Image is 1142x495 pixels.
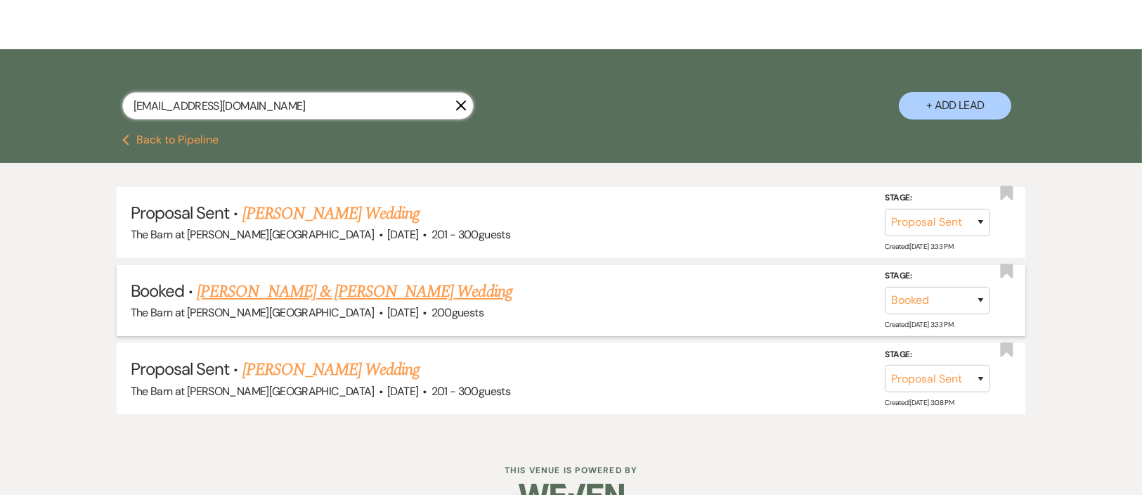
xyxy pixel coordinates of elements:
[197,279,512,304] a: [PERSON_NAME] & [PERSON_NAME] Wedding
[131,280,184,302] span: Booked
[122,134,219,146] button: Back to Pipeline
[885,269,990,284] label: Stage:
[242,201,420,226] a: [PERSON_NAME] Wedding
[131,305,375,320] span: The Barn at [PERSON_NAME][GEOGRAPHIC_DATA]
[387,384,418,399] span: [DATE]
[387,305,418,320] span: [DATE]
[885,398,954,407] span: Created: [DATE] 3:08 PM
[432,227,510,242] span: 201 - 300 guests
[885,320,953,329] span: Created: [DATE] 3:33 PM
[899,92,1011,120] button: + Add Lead
[122,92,474,120] input: Search by name, event date, email address or phone number
[885,347,990,362] label: Stage:
[131,202,230,224] span: Proposal Sent
[131,227,375,242] span: The Barn at [PERSON_NAME][GEOGRAPHIC_DATA]
[131,358,230,380] span: Proposal Sent
[885,242,953,251] span: Created: [DATE] 3:33 PM
[131,384,375,399] span: The Barn at [PERSON_NAME][GEOGRAPHIC_DATA]
[432,384,510,399] span: 201 - 300 guests
[242,357,420,382] a: [PERSON_NAME] Wedding
[432,305,484,320] span: 200 guests
[387,227,418,242] span: [DATE]
[885,191,990,206] label: Stage:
